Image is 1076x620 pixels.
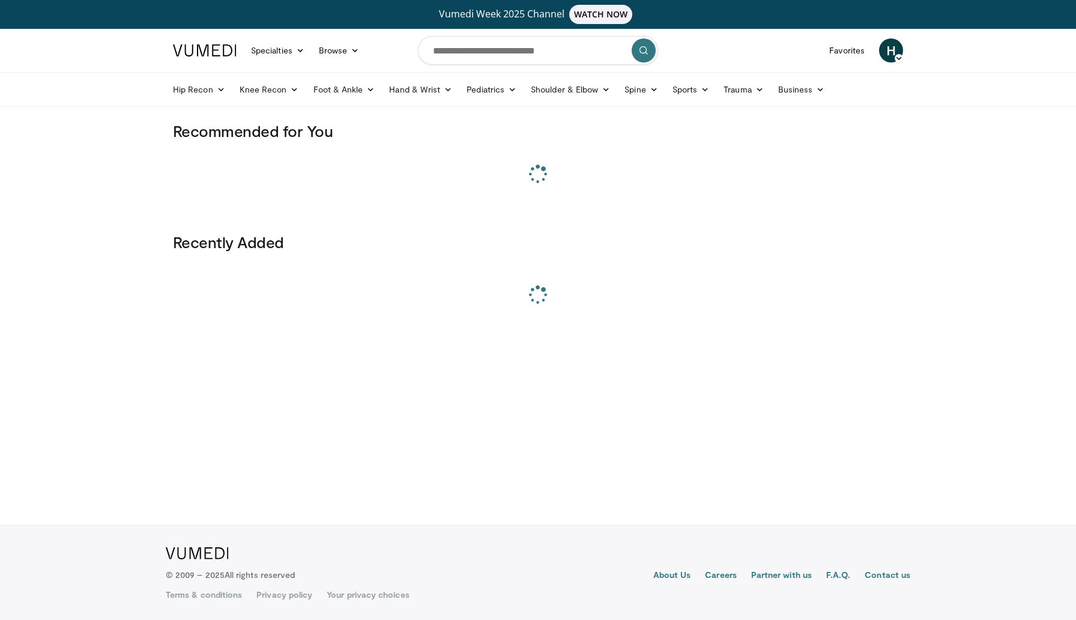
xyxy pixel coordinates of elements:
[256,589,312,601] a: Privacy policy
[653,569,691,583] a: About Us
[173,44,237,56] img: VuMedi Logo
[232,77,306,102] a: Knee Recon
[173,232,903,252] h3: Recently Added
[312,38,367,62] a: Browse
[175,5,901,24] a: Vumedi Week 2025 ChannelWATCH NOW
[524,77,617,102] a: Shoulder & Elbow
[569,5,633,24] span: WATCH NOW
[166,77,232,102] a: Hip Recon
[459,77,524,102] a: Pediatrics
[166,569,295,581] p: © 2009 – 2025
[173,121,903,141] h3: Recommended for You
[826,569,850,583] a: F.A.Q.
[382,77,459,102] a: Hand & Wrist
[865,569,910,583] a: Contact us
[166,589,242,601] a: Terms & conditions
[617,77,665,102] a: Spine
[244,38,312,62] a: Specialties
[751,569,812,583] a: Partner with us
[822,38,872,62] a: Favorites
[306,77,382,102] a: Foot & Ankle
[418,36,658,65] input: Search topics, interventions
[716,77,771,102] a: Trauma
[771,77,832,102] a: Business
[166,547,229,559] img: VuMedi Logo
[705,569,737,583] a: Careers
[327,589,409,601] a: Your privacy choices
[879,38,903,62] a: H
[665,77,717,102] a: Sports
[225,570,295,580] span: All rights reserved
